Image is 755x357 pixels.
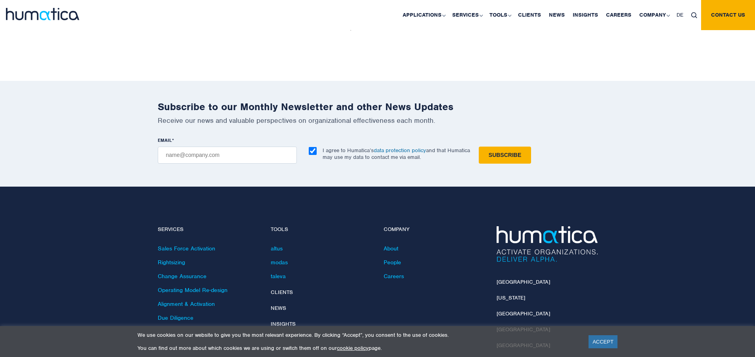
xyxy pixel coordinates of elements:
[497,279,550,285] a: [GEOGRAPHIC_DATA]
[497,310,550,317] a: [GEOGRAPHIC_DATA]
[138,332,579,338] p: We use cookies on our website to give you the most relevant experience. By clicking “Accept”, you...
[158,245,215,252] a: Sales Force Activation
[158,259,185,266] a: Rightsizing
[384,273,404,280] a: Careers
[271,259,288,266] a: modas
[691,12,697,18] img: search_icon
[138,345,579,351] p: You can find out more about which cookies we are using or switch them off on our page.
[158,314,193,321] a: Due Diligence
[158,273,206,280] a: Change Assurance
[271,245,283,252] a: altus
[337,345,369,351] a: cookie policy
[158,286,227,294] a: Operating Model Re-design
[384,226,485,233] h4: Company
[309,147,317,155] input: I agree to Humatica’sdata protection policyand that Humatica may use my data to contact me via em...
[384,259,401,266] a: People
[374,147,426,154] a: data protection policy
[158,300,215,307] a: Alignment & Activation
[271,226,372,233] h4: Tools
[158,116,598,125] p: Receive our news and valuable perspectives on organizational effectiveness each month.
[497,294,525,301] a: [US_STATE]
[479,147,531,164] input: Subscribe
[589,335,617,348] a: ACCEPT
[6,8,79,20] img: logo
[271,305,286,311] a: News
[497,226,598,262] img: Humatica
[271,273,286,280] a: taleva
[158,226,259,233] h4: Services
[158,137,172,143] span: EMAIL
[677,11,683,18] span: DE
[323,147,470,160] p: I agree to Humatica’s and that Humatica may use my data to contact me via email.
[271,289,293,296] a: Clients
[271,321,296,327] a: Insights
[384,245,398,252] a: About
[158,101,598,113] h2: Subscribe to our Monthly Newsletter and other News Updates
[158,147,297,164] input: name@company.com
